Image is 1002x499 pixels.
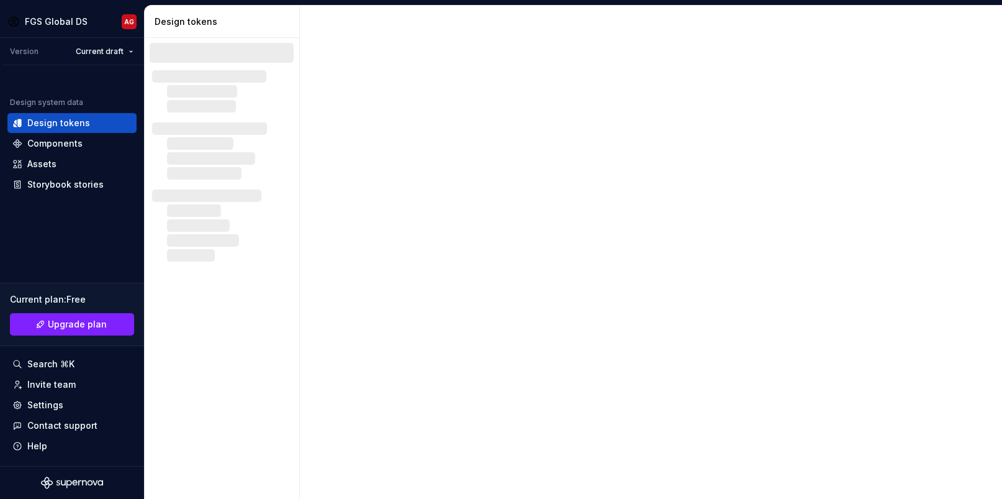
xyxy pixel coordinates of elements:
[7,113,137,133] a: Design tokens
[27,378,76,391] div: Invite team
[7,375,137,395] a: Invite team
[124,17,134,27] div: AG
[76,47,124,57] span: Current draft
[10,47,38,57] div: Version
[7,395,137,415] a: Settings
[155,16,294,28] div: Design tokens
[41,477,103,489] svg: Supernova Logo
[27,137,83,150] div: Components
[7,134,137,153] a: Components
[10,313,134,336] a: Upgrade plan
[27,117,90,129] div: Design tokens
[27,158,56,170] div: Assets
[7,175,137,195] a: Storybook stories
[10,98,83,108] div: Design system data
[27,399,63,411] div: Settings
[27,358,74,370] div: Search ⌘K
[70,43,139,60] button: Current draft
[7,354,137,374] button: Search ⌘K
[2,8,142,35] button: FGS Global DSAG
[27,178,104,191] div: Storybook stories
[7,436,137,456] button: Help
[27,419,97,432] div: Contact support
[7,416,137,436] button: Contact support
[27,440,47,452] div: Help
[10,293,134,306] div: Current plan : Free
[48,318,107,331] span: Upgrade plan
[25,16,88,28] div: FGS Global DS
[7,154,137,174] a: Assets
